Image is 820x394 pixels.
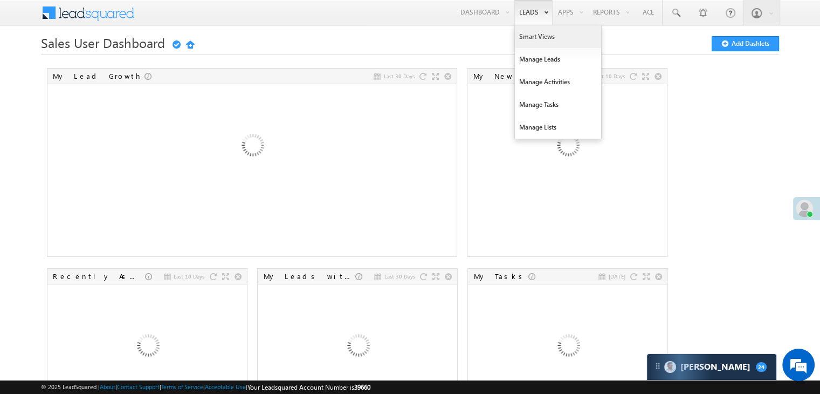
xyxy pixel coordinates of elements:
[646,354,777,381] div: carter-dragCarter[PERSON_NAME]24
[680,362,750,372] span: Carter
[161,383,203,390] a: Terms of Service
[41,34,165,51] span: Sales User Dashboard
[354,383,370,391] span: 39660
[205,383,246,390] a: Acceptable Use
[608,271,625,281] span: [DATE]
[384,271,415,281] span: Last 30 Days
[653,362,662,370] img: carter-drag
[194,89,310,205] img: Loading...
[594,71,624,81] span: Last 10 Days
[515,71,601,93] a: Manage Activities
[41,382,370,392] span: © 2025 LeadSquared | | | | |
[509,89,625,205] img: Loading...
[515,93,601,116] a: Manage Tasks
[263,271,355,281] div: My Leads with Stage Change
[100,383,115,390] a: About
[117,383,160,390] a: Contact Support
[664,361,676,373] img: Carter
[515,25,601,48] a: Smart Views
[383,71,414,81] span: Last 30 Days
[53,71,144,81] div: My Lead Growth
[473,271,528,281] div: My Tasks
[515,116,601,139] a: Manage Lists
[473,71,558,81] div: My New Leads
[174,271,204,281] span: Last 10 Days
[247,383,370,391] span: Your Leadsquared Account Number is
[53,271,145,281] div: Recently Assigned Leads
[515,48,601,71] a: Manage Leads
[712,36,779,51] button: Add Dashlets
